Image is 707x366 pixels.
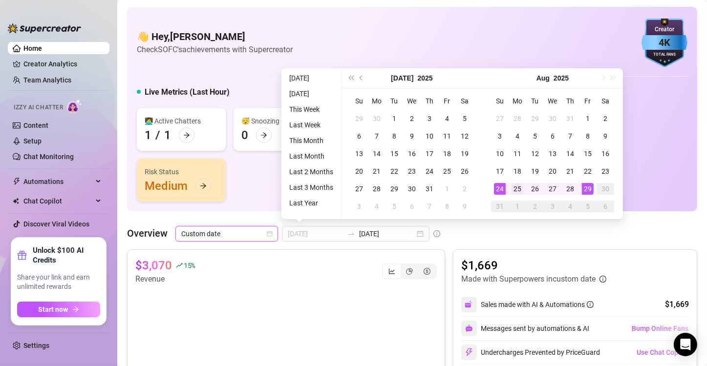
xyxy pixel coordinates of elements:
[600,113,611,124] div: 2
[547,130,558,142] div: 6
[359,228,415,239] input: End date
[597,110,614,127] td: 2025-08-02
[564,130,576,142] div: 7
[494,130,506,142] div: 3
[14,103,63,112] span: Izzy AI Chatter
[350,145,368,163] td: 2025-07-13
[23,220,89,228] a: Discover Viral Videos
[438,198,456,215] td: 2025-08-08
[371,165,383,177] div: 21
[424,148,435,160] div: 17
[33,245,100,265] strong: Unlock $100 AI Credits
[353,130,365,142] div: 6
[345,68,356,88] button: Last year (Control + left)
[441,201,453,212] div: 8
[579,92,597,110] th: Fr
[438,127,456,145] td: 2025-07-11
[564,201,576,212] div: 4
[509,127,526,145] td: 2025-08-04
[438,145,456,163] td: 2025-07-18
[368,198,386,215] td: 2025-08-04
[267,231,273,237] span: calendar
[481,299,594,310] div: Sales made with AI & Automations
[456,198,473,215] td: 2025-08-09
[285,166,337,178] li: Last 2 Months
[512,130,523,142] div: 4
[424,113,435,124] div: 3
[561,198,579,215] td: 2025-09-04
[631,321,689,336] button: Bump Online Fans
[494,201,506,212] div: 31
[406,201,418,212] div: 6
[350,110,368,127] td: 2025-06-29
[600,276,606,283] span: info-circle
[465,300,473,309] img: svg%3e
[418,68,433,88] button: Choose a year
[441,165,453,177] div: 25
[368,145,386,163] td: 2025-07-14
[600,148,611,160] div: 16
[536,68,550,88] button: Choose a month
[347,230,355,238] span: swap-right
[547,148,558,160] div: 13
[587,301,594,308] span: info-circle
[350,163,368,180] td: 2025-07-20
[181,226,272,241] span: Custom date
[461,321,589,336] div: Messages sent by automations & AI
[544,92,561,110] th: We
[564,165,576,177] div: 21
[544,198,561,215] td: 2025-09-03
[544,110,561,127] td: 2025-07-30
[561,110,579,127] td: 2025-07-31
[8,23,81,33] img: logo-BBDzfeDw.svg
[526,127,544,145] td: 2025-08-05
[456,180,473,198] td: 2025-08-02
[353,183,365,195] div: 27
[424,165,435,177] div: 24
[403,145,421,163] td: 2025-07-16
[529,130,541,142] div: 5
[526,92,544,110] th: Tu
[145,166,218,177] div: Risk Status
[350,127,368,145] td: 2025-07-06
[465,348,473,357] img: svg%3e
[512,201,523,212] div: 1
[561,145,579,163] td: 2025-08-14
[632,325,688,332] span: Bump Online Fans
[17,273,100,292] span: Share your link and earn unlimited rewards
[547,201,558,212] div: 3
[371,148,383,160] div: 14
[456,127,473,145] td: 2025-07-12
[512,113,523,124] div: 28
[459,183,471,195] div: 2
[72,306,79,313] span: arrow-right
[438,180,456,198] td: 2025-08-01
[465,325,473,332] img: svg%3e
[23,56,102,72] a: Creator Analytics
[636,345,689,360] button: Use Chat Copilot
[642,19,687,67] img: blue-badge-DgoSNQY1.svg
[23,76,71,84] a: Team Analytics
[579,163,597,180] td: 2025-08-22
[241,116,315,126] div: 😴 Snoozing Chatters
[285,182,337,193] li: Last 3 Months
[371,201,383,212] div: 4
[582,148,594,160] div: 15
[597,92,614,110] th: Sa
[433,230,440,237] span: info-circle
[403,163,421,180] td: 2025-07-23
[459,130,471,142] div: 12
[459,165,471,177] div: 26
[461,345,600,360] div: Undercharges Prevented by PriceGuard
[241,127,248,143] div: 0
[391,68,413,88] button: Choose a month
[529,148,541,160] div: 12
[17,302,100,317] button: Start nowarrow-right
[368,110,386,127] td: 2025-06-30
[371,113,383,124] div: 30
[388,201,400,212] div: 5
[509,180,526,198] td: 2025-08-25
[509,110,526,127] td: 2025-07-28
[176,262,183,269] span: rise
[421,198,438,215] td: 2025-08-07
